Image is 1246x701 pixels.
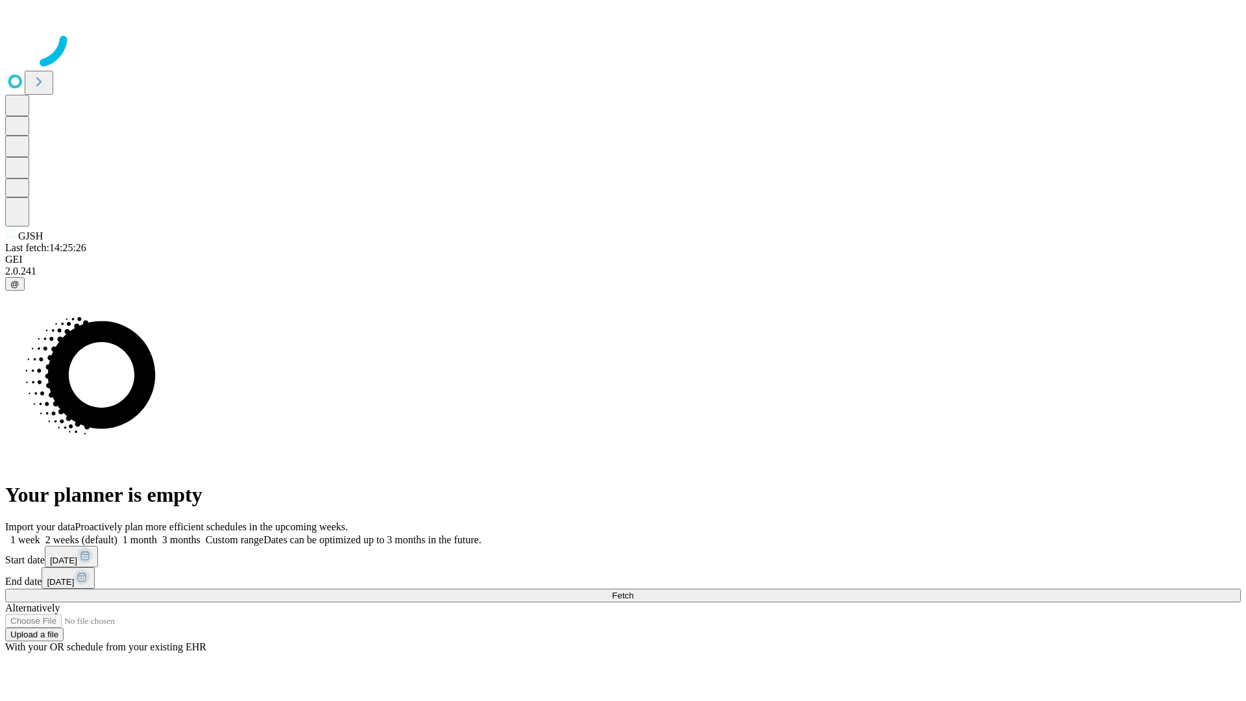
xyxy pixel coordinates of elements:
[5,277,25,291] button: @
[45,534,117,545] span: 2 weeks (default)
[75,521,348,532] span: Proactively plan more efficient schedules in the upcoming weeks.
[5,521,75,532] span: Import your data
[5,254,1241,265] div: GEI
[18,230,43,241] span: GJSH
[162,534,201,545] span: 3 months
[50,556,77,565] span: [DATE]
[5,567,1241,589] div: End date
[5,242,86,253] span: Last fetch: 14:25:26
[5,483,1241,507] h1: Your planner is empty
[612,591,633,600] span: Fetch
[5,546,1241,567] div: Start date
[123,534,157,545] span: 1 month
[47,577,74,587] span: [DATE]
[10,279,19,289] span: @
[5,641,206,652] span: With your OR schedule from your existing EHR
[45,546,98,567] button: [DATE]
[5,602,60,613] span: Alternatively
[206,534,263,545] span: Custom range
[5,628,64,641] button: Upload a file
[42,567,95,589] button: [DATE]
[5,589,1241,602] button: Fetch
[10,534,40,545] span: 1 week
[5,265,1241,277] div: 2.0.241
[263,534,481,545] span: Dates can be optimized up to 3 months in the future.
